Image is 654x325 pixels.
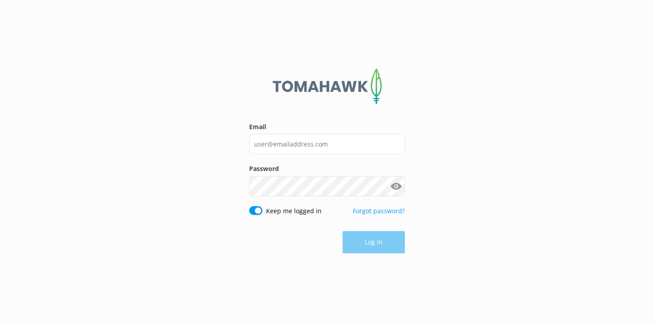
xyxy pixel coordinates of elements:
label: Keep me logged in [266,206,322,216]
input: user@emailaddress.com [249,134,405,154]
button: Show password [387,177,405,195]
label: Password [249,164,405,174]
label: Email [249,122,405,132]
a: Forgot password? [353,207,405,215]
img: 2-1647550015.png [273,69,382,104]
